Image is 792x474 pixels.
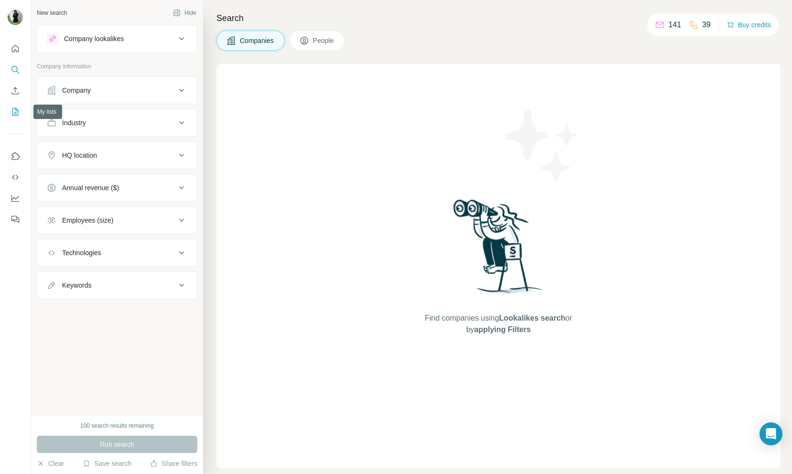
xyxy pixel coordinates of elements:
[62,183,119,193] div: Annual revenue ($)
[216,11,781,25] h4: Search
[8,148,23,165] button: Use Surfe on LinkedIn
[83,459,131,468] button: Save search
[313,36,335,45] span: People
[727,18,771,32] button: Buy credits
[37,79,197,102] button: Company
[37,62,197,71] p: Company information
[702,19,711,31] p: 39
[62,248,101,258] div: Technologies
[37,459,64,468] button: Clear
[474,325,531,334] span: applying Filters
[62,86,91,95] div: Company
[422,312,575,335] span: Find companies using or by
[62,215,113,225] div: Employees (size)
[37,274,197,297] button: Keywords
[8,211,23,228] button: Feedback
[8,82,23,99] button: Enrich CSV
[80,421,154,430] div: 100 search results remaining
[760,422,782,445] div: Open Intercom Messenger
[8,40,23,57] button: Quick start
[8,169,23,186] button: Use Surfe API
[8,103,23,120] button: My lists
[62,280,91,290] div: Keywords
[449,197,548,303] img: Surfe Illustration - Woman searching with binoculars
[668,19,681,31] p: 141
[499,314,566,322] span: Lookalikes search
[8,61,23,78] button: Search
[150,459,197,468] button: Share filters
[37,111,197,134] button: Industry
[166,6,203,20] button: Hide
[37,176,197,199] button: Annual revenue ($)
[64,34,124,43] div: Company lookalikes
[62,151,97,160] div: HQ location
[8,190,23,207] button: Dashboard
[62,118,86,128] div: Industry
[37,27,197,50] button: Company lookalikes
[8,10,23,25] img: Avatar
[240,36,275,45] span: Companies
[37,241,197,264] button: Technologies
[499,102,585,188] img: Surfe Illustration - Stars
[37,9,67,17] div: New search
[37,144,197,167] button: HQ location
[37,209,197,232] button: Employees (size)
